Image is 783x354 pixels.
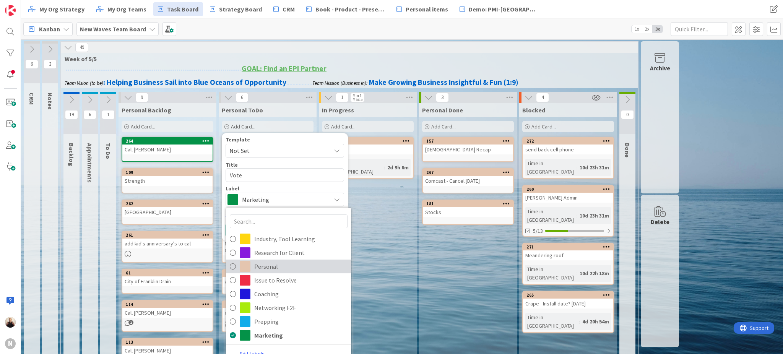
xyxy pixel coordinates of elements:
[254,261,348,272] span: Personal
[651,217,669,226] div: Delete
[107,5,146,14] span: My Org Teams
[650,63,670,73] div: Archive
[323,138,413,145] div: 201
[423,169,513,176] div: 267
[525,313,579,330] div: Time in [GEOGRAPHIC_DATA]
[122,207,213,217] div: [GEOGRAPHIC_DATA]
[167,5,198,14] span: Task Board
[254,233,348,245] span: Industry, Tool Learning
[126,339,213,345] div: 113
[286,78,312,87] span: .................
[254,330,348,341] span: Marketing
[75,43,88,52] span: 49
[39,5,84,14] span: My Org Strategy
[231,123,255,130] span: Add Card...
[122,308,213,318] div: Call [PERSON_NAME]
[523,244,613,260] div: 271Meandering roof
[122,232,213,239] div: 261
[205,2,266,16] a: Strategy Board
[525,265,577,282] div: Time in [GEOGRAPHIC_DATA]
[65,80,103,86] em: Team Vision (to be)
[122,301,213,318] div: 114Call [PERSON_NAME]
[523,244,613,250] div: 271
[242,194,327,205] span: Marketing
[325,159,384,176] div: Time in [GEOGRAPHIC_DATA]
[126,201,213,206] div: 262
[66,64,242,73] strong: ............................................................................................
[523,186,613,203] div: 260[PERSON_NAME] Admin
[223,301,313,318] div: 108Cardio
[423,169,513,186] div: 267Comcast - Cancel [DATE]
[5,5,16,16] img: Visit kanbanzone.com
[126,232,213,238] div: 261
[523,292,613,309] div: 265Crape - Install date? [DATE]
[423,200,513,207] div: 181
[128,320,133,325] span: 1
[522,106,545,114] span: Blocked
[107,78,286,87] strong: Helping Business Sail into Blue Oceans of Opportunity
[122,232,213,248] div: 261add kid's anniversary's to cal
[621,110,634,119] span: 0
[5,338,16,349] div: N
[577,211,578,220] span: :
[426,201,513,206] div: 181
[223,301,313,308] div: 108
[577,269,578,278] span: :
[578,163,611,172] div: 10d 23h 31m
[322,106,354,114] span: In Progress
[531,123,556,130] span: Add Card...
[578,211,611,220] div: 10d 23h 31m
[533,227,543,235] span: 5/13
[536,93,549,102] span: 4
[579,317,580,326] span: :
[526,244,613,250] div: 271
[223,239,313,255] div: Meandering [DEMOGRAPHIC_DATA] 8/8
[580,317,611,326] div: 4d 20h 54m
[226,287,351,301] a: Coaching
[102,110,115,119] span: 1
[369,78,518,87] strong: Make Growing Business Insightful & Fun (1:9)
[5,317,16,328] img: MB
[230,214,348,228] input: Search...
[353,94,362,97] div: Min 1
[226,260,351,273] a: Personal
[223,270,313,287] div: 273Add AmorSheild
[122,239,213,248] div: add kid's anniversary's to cal
[122,339,213,346] div: 113
[302,2,390,16] a: Book - Product - Presentation
[226,246,351,260] a: Research for Client
[431,123,456,130] span: Add Card...
[65,110,78,119] span: 19
[423,200,513,217] div: 181Stocks
[126,270,213,276] div: 61
[122,200,213,217] div: 262[GEOGRAPHIC_DATA]
[23,2,89,16] a: My Org Strategy
[353,97,362,101] div: Max 5
[671,22,728,36] input: Quick Filter...
[223,232,313,255] div: 254Meandering [DEMOGRAPHIC_DATA] 8/8
[226,186,239,191] span: Label
[283,5,295,14] span: CRM
[122,270,213,276] div: 61
[104,143,112,159] span: To Do
[25,60,38,69] span: 6
[455,2,543,16] a: Demo: PMI-[GEOGRAPHIC_DATA]
[39,24,60,34] span: Kanban
[523,292,613,299] div: 265
[46,93,54,110] span: Notes
[83,110,96,119] span: 6
[315,5,385,14] span: Book - Product - Presentation
[254,288,348,300] span: Coaching
[422,106,463,114] span: Personal Done
[80,25,146,33] b: New Waves Team Board
[426,170,513,175] div: 267
[68,143,75,166] span: Backlog
[226,232,351,246] a: Industry, Tool Learning
[624,143,631,158] span: Done
[426,138,513,144] div: 157
[122,169,213,176] div: 109
[16,1,35,10] span: Support
[44,60,57,69] span: 3
[222,106,263,114] span: Personal ToDo
[236,93,249,102] span: 6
